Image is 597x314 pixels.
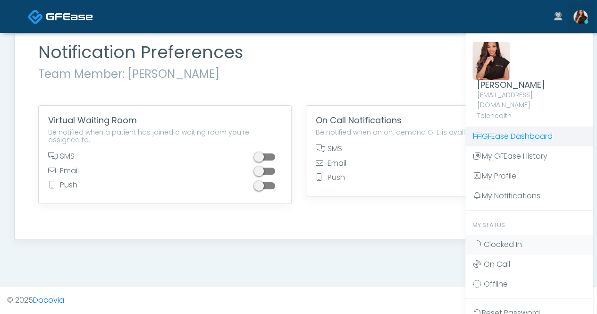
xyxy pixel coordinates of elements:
span: Clocked In [484,239,522,250]
p: [EMAIL_ADDRESS][DOMAIN_NAME] [477,90,586,110]
img: Docovia [28,9,43,25]
a: GFEase Dashboard [465,127,593,146]
h2: Team Member: [PERSON_NAME] [38,66,559,83]
p: Telehealth [477,111,586,121]
span: Email [316,158,346,172]
a: My Profile [465,166,593,186]
a: My Notifications [465,186,593,206]
h6: Be notified when an on-demand GFE is available for you to accept. [316,128,549,136]
a: Clocked In [465,235,593,255]
a: My Status [465,215,593,235]
a: On Call [465,255,593,274]
span: Email [48,165,79,180]
span: Push [48,179,77,194]
a: Docovia [28,1,93,32]
h4: Virtual Waiting Room [48,115,282,126]
span: SMS [316,143,342,158]
h4: [PERSON_NAME] [477,80,586,90]
img: Docovia [46,12,93,21]
span: My Status [472,221,505,229]
img: Jillian Horne [573,10,588,24]
a: Docovia [33,295,64,306]
h1: Notification Preferences [38,43,559,62]
span: Push [316,172,345,187]
span: On Call [484,259,510,270]
img: Jillian Horne [472,42,510,80]
a: My GFEase History [465,146,593,166]
button: Open LiveChat chat widget [8,4,36,32]
a: Offline [465,274,593,294]
span: Offline [484,279,508,289]
h4: On Call Notifications [316,115,549,126]
span: SMS [48,151,75,165]
h6: Be notified when a patient has joined a waiting room you're assigned to. [48,128,282,144]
